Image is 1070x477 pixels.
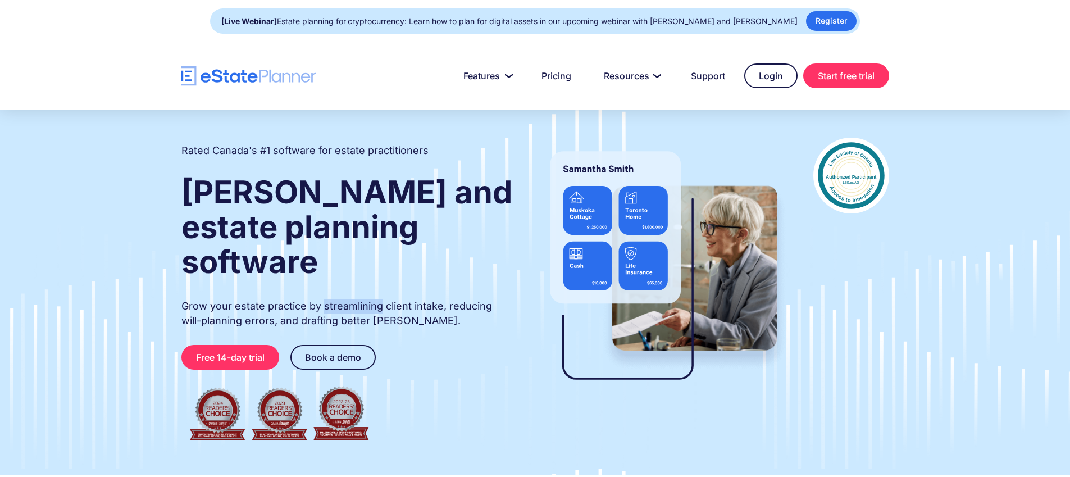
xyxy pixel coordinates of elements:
[803,63,889,88] a: Start free trial
[528,65,585,87] a: Pricing
[181,345,279,370] a: Free 14-day trial
[806,11,857,31] a: Register
[590,65,672,87] a: Resources
[221,16,277,26] strong: [Live Webinar]
[181,299,514,328] p: Grow your estate practice by streamlining client intake, reducing will-planning errors, and draft...
[221,13,798,29] div: Estate planning for cryptocurrency: Learn how to plan for digital assets in our upcoming webinar ...
[290,345,376,370] a: Book a demo
[744,63,798,88] a: Login
[181,66,316,86] a: home
[450,65,522,87] a: Features
[181,143,429,158] h2: Rated Canada's #1 software for estate practitioners
[181,173,512,281] strong: [PERSON_NAME] and estate planning software
[536,138,791,402] img: estate planner showing wills to their clients, using eState Planner, a leading estate planning so...
[677,65,739,87] a: Support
